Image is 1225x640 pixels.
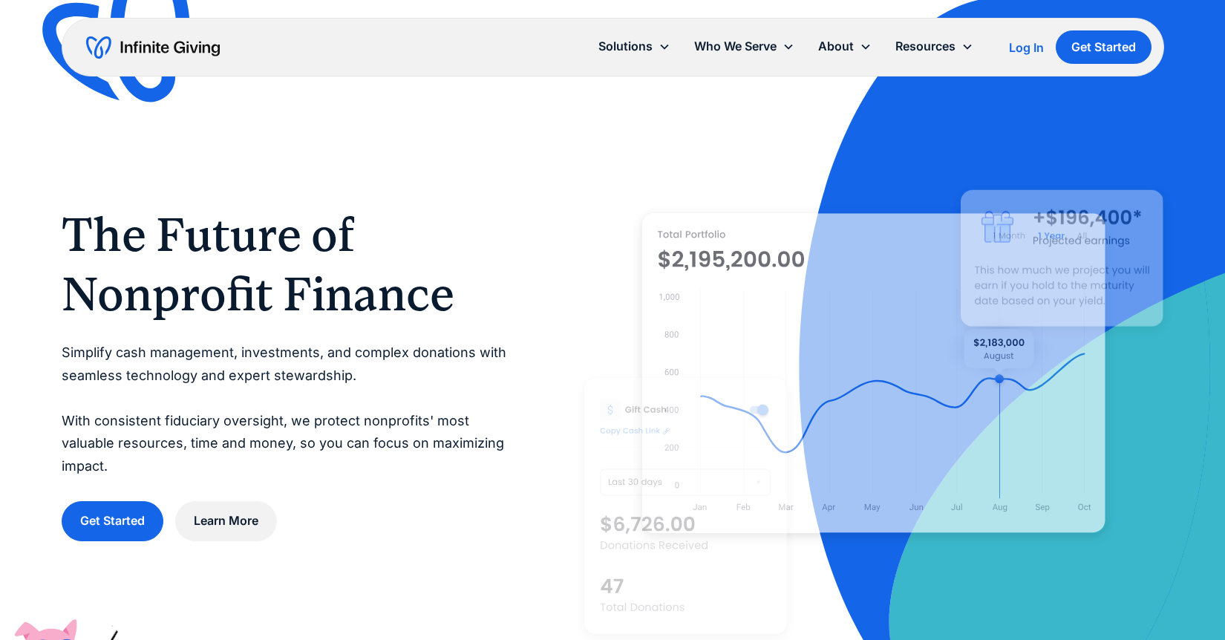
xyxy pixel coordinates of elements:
[86,36,220,59] a: home
[806,30,883,62] div: About
[62,501,163,541] a: Get Started
[883,30,985,62] div: Resources
[895,36,955,56] div: Resources
[175,501,277,541] a: Learn More
[682,30,806,62] div: Who We Serve
[1009,39,1044,56] a: Log In
[62,342,525,478] p: Simplify cash management, investments, and complex donations with seamless technology and expert ...
[584,378,787,634] img: donation software for nonprofits
[1009,42,1044,53] div: Log In
[62,205,525,324] h1: The Future of Nonprofit Finance
[818,36,854,56] div: About
[598,36,653,56] div: Solutions
[694,36,777,56] div: Who We Serve
[1056,30,1151,64] a: Get Started
[587,30,682,62] div: Solutions
[642,213,1105,533] img: nonprofit donation platform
